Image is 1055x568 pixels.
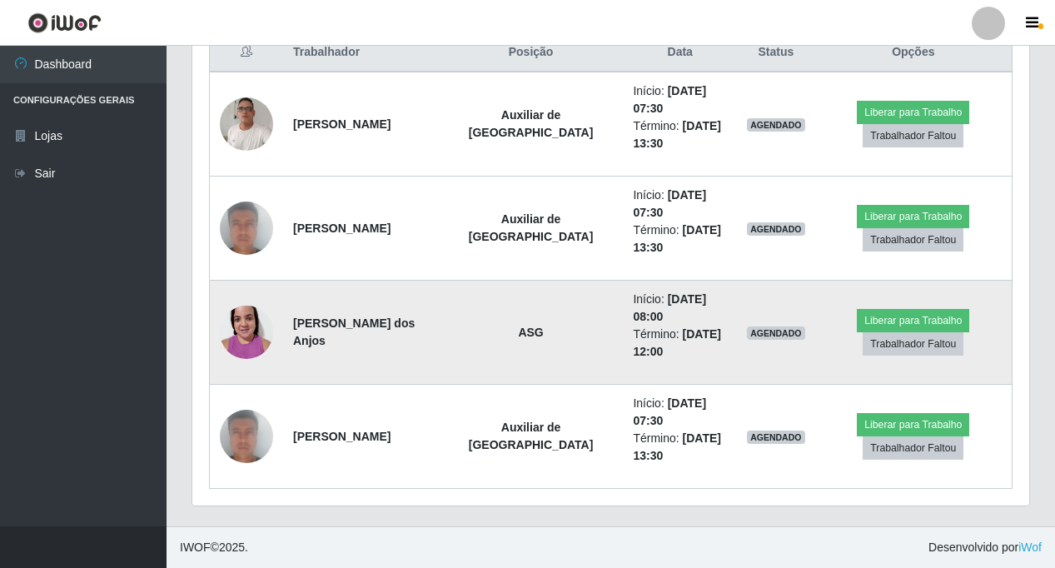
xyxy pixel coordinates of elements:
[180,539,248,556] span: © 2025 .
[863,228,963,252] button: Trabalhador Faltou
[469,212,594,243] strong: Auxiliar de [GEOGRAPHIC_DATA]
[623,33,737,72] th: Data
[27,12,102,33] img: CoreUI Logo
[293,117,391,131] strong: [PERSON_NAME]
[293,316,415,347] strong: [PERSON_NAME] dos Anjos
[633,82,727,117] li: Início:
[633,291,727,326] li: Início:
[439,33,624,72] th: Posição
[863,436,963,460] button: Trabalhador Faltou
[633,326,727,361] li: Término:
[220,381,273,491] img: 1748706192585.jpeg
[1018,541,1042,554] a: iWof
[220,173,273,283] img: 1748706192585.jpeg
[747,118,805,132] span: AGENDADO
[633,396,706,427] time: [DATE] 07:30
[737,33,815,72] th: Status
[633,187,727,222] li: Início:
[857,101,969,124] button: Liberar para Trabalho
[180,541,211,554] span: IWOF
[747,222,805,236] span: AGENDADO
[857,413,969,436] button: Liberar para Trabalho
[747,326,805,340] span: AGENDADO
[633,117,727,152] li: Término:
[633,395,727,430] li: Início:
[863,124,963,147] button: Trabalhador Faltou
[633,222,727,257] li: Término:
[633,430,727,465] li: Término:
[469,421,594,451] strong: Auxiliar de [GEOGRAPHIC_DATA]
[469,108,594,139] strong: Auxiliar de [GEOGRAPHIC_DATA]
[815,33,1013,72] th: Opções
[220,88,273,160] img: 1709307766746.jpeg
[633,292,706,323] time: [DATE] 08:00
[857,309,969,332] button: Liberar para Trabalho
[293,222,391,235] strong: [PERSON_NAME]
[220,296,273,367] img: 1737249386728.jpeg
[857,205,969,228] button: Liberar para Trabalho
[633,84,706,115] time: [DATE] 07:30
[863,332,963,356] button: Trabalhador Faltou
[293,430,391,443] strong: [PERSON_NAME]
[283,33,439,72] th: Trabalhador
[518,326,543,339] strong: ASG
[633,188,706,219] time: [DATE] 07:30
[747,431,805,444] span: AGENDADO
[928,539,1042,556] span: Desenvolvido por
